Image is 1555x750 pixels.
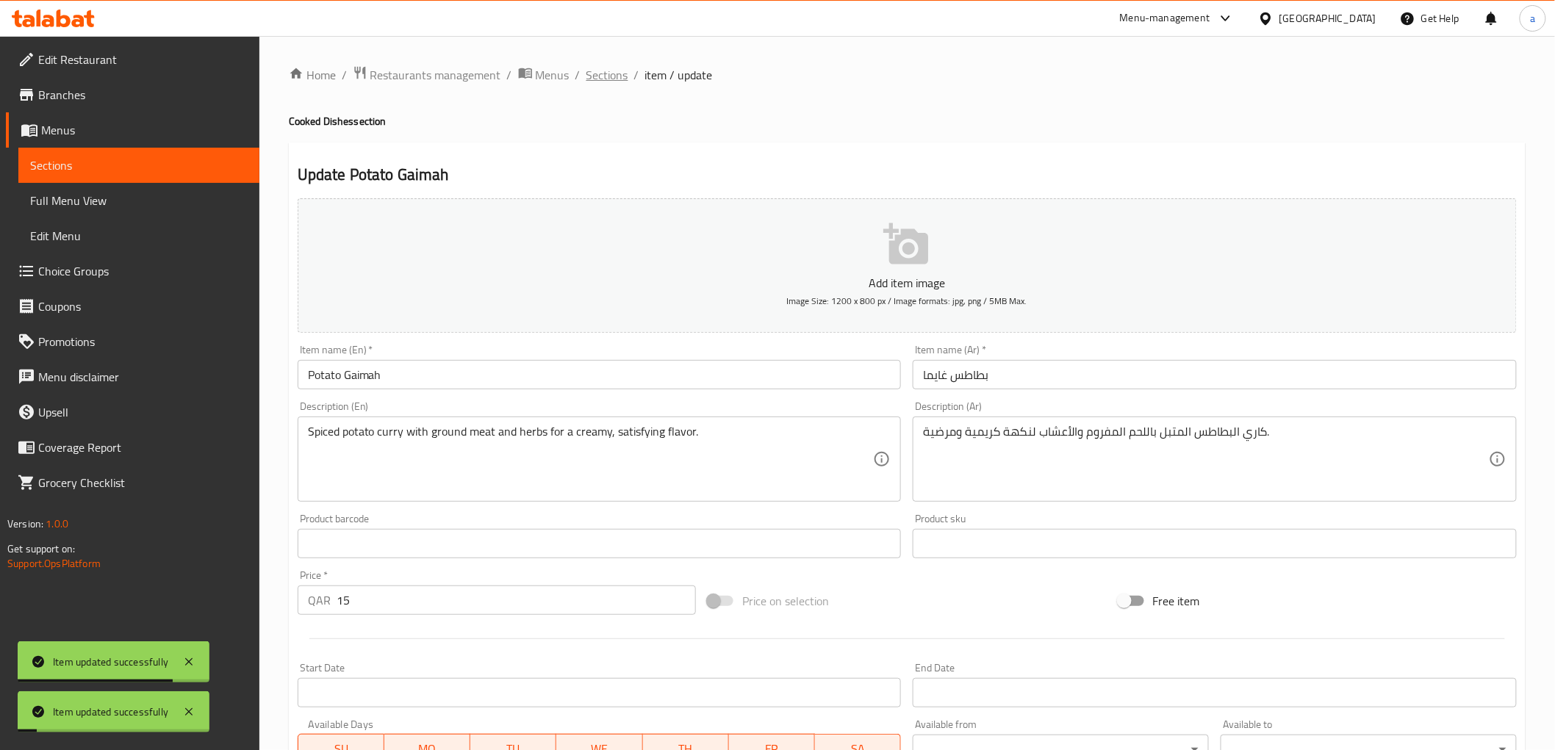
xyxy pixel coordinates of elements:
li: / [634,66,639,84]
div: Item updated successfully [53,704,168,720]
span: Restaurants management [370,66,501,84]
span: Upsell [38,403,248,421]
div: [GEOGRAPHIC_DATA] [1279,10,1376,26]
span: Menus [536,66,570,84]
div: Item updated successfully [53,654,168,670]
span: Menus [41,121,248,139]
span: Grocery Checklist [38,474,248,491]
p: Add item image [320,274,1494,292]
span: Free item [1153,592,1200,610]
a: Menus [518,65,570,84]
a: Restaurants management [353,65,501,84]
div: Menu-management [1120,10,1210,27]
span: Price on selection [742,592,829,610]
textarea: كاري البطاطس المتبل باللحم المفروم والأعشاب لنكهة كريمية ومرضية. [923,425,1489,494]
li: / [575,66,581,84]
span: Full Menu View [30,192,248,209]
span: a [1530,10,1535,26]
span: Edit Menu [30,227,248,245]
span: Branches [38,86,248,104]
a: Full Menu View [18,183,259,218]
a: Edit Menu [18,218,259,253]
span: 1.0.0 [46,514,68,533]
span: Promotions [38,333,248,350]
a: Menus [6,112,259,148]
a: Branches [6,77,259,112]
a: Choice Groups [6,253,259,289]
a: Grocery Checklist [6,465,259,500]
nav: breadcrumb [289,65,1526,84]
a: Promotions [6,324,259,359]
h2: Update Potato Gaimah [298,164,1517,186]
input: Please enter product sku [913,529,1517,558]
a: Menu disclaimer [6,359,259,394]
span: Sections [30,156,248,174]
h4: Cooked Dishes section [289,114,1526,129]
span: Edit Restaurant [38,51,248,68]
input: Enter name En [298,360,902,389]
a: Support.OpsPlatform [7,554,101,573]
input: Please enter product barcode [298,529,902,558]
a: Home [289,66,336,84]
span: Get support on: [7,539,75,558]
a: Upsell [6,394,259,430]
span: Image Size: 1200 x 800 px / Image formats: jpg, png / 5MB Max. [787,292,1027,309]
textarea: Spiced potato curry with ground meat and herbs for a creamy, satisfying flavor. [308,425,874,494]
a: Coverage Report [6,430,259,465]
input: Enter name Ar [913,360,1517,389]
p: QAR [308,591,331,609]
a: Coupons [6,289,259,324]
a: Sections [18,148,259,183]
button: Add item imageImage Size: 1200 x 800 px / Image formats: jpg, png / 5MB Max. [298,198,1517,333]
span: Version: [7,514,43,533]
span: Coverage Report [38,439,248,456]
span: item / update [645,66,713,84]
span: Menu disclaimer [38,368,248,386]
li: / [342,66,347,84]
a: Sections [586,66,628,84]
a: Edit Restaurant [6,42,259,77]
span: Coupons [38,298,248,315]
li: / [507,66,512,84]
span: Choice Groups [38,262,248,280]
input: Please enter price [337,585,696,615]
